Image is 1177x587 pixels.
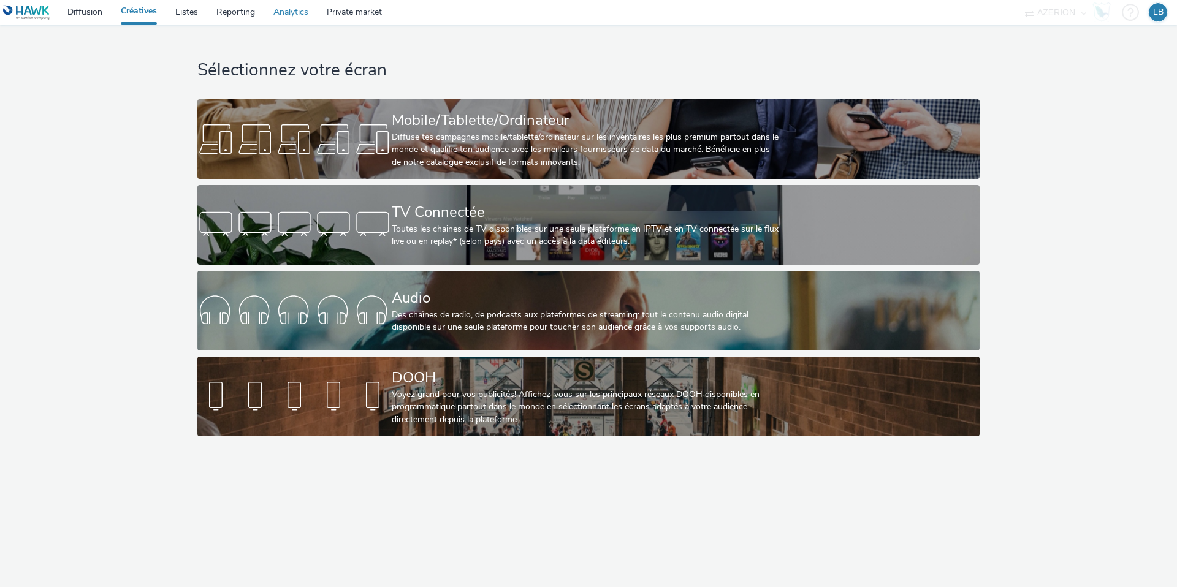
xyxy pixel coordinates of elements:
[392,110,780,131] div: Mobile/Tablette/Ordinateur
[3,5,50,20] img: undefined Logo
[197,271,979,350] a: AudioDes chaînes de radio, de podcasts aux plateformes de streaming: tout le contenu audio digita...
[1153,3,1164,21] div: LB
[392,202,780,223] div: TV Connectée
[197,357,979,436] a: DOOHVoyez grand pour vos publicités! Affichez-vous sur les principaux réseaux DOOH disponibles en...
[1092,2,1111,22] img: Hawk Academy
[392,309,780,334] div: Des chaînes de radio, de podcasts aux plateformes de streaming: tout le contenu audio digital dis...
[392,131,780,169] div: Diffuse tes campagnes mobile/tablette/ordinateur sur les inventaires les plus premium partout dan...
[197,99,979,179] a: Mobile/Tablette/OrdinateurDiffuse tes campagnes mobile/tablette/ordinateur sur les inventaires le...
[197,59,979,82] h1: Sélectionnez votre écran
[392,367,780,388] div: DOOH
[392,388,780,426] div: Voyez grand pour vos publicités! Affichez-vous sur les principaux réseaux DOOH disponibles en pro...
[1092,2,1116,22] a: Hawk Academy
[392,223,780,248] div: Toutes les chaines de TV disponibles sur une seule plateforme en IPTV et en TV connectée sur le f...
[392,287,780,309] div: Audio
[197,185,979,265] a: TV ConnectéeToutes les chaines de TV disponibles sur une seule plateforme en IPTV et en TV connec...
